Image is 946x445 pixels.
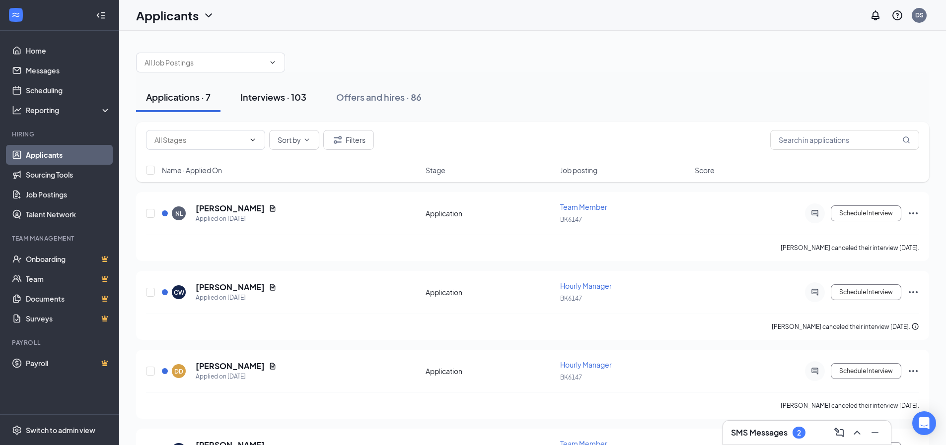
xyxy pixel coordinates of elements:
span: Stage [426,165,445,175]
a: Talent Network [26,204,111,224]
div: Application [426,208,554,218]
input: All Stages [154,134,245,145]
svg: ActiveChat [809,209,821,217]
div: NL [175,209,183,218]
a: Applicants [26,145,111,165]
div: Open Intercom Messenger [912,411,936,435]
button: Schedule Interview [831,284,901,300]
div: Applied on [DATE] [196,293,277,303]
svg: Notifications [870,9,881,21]
svg: Minimize [869,427,881,439]
span: Sort by [278,136,301,143]
svg: ChevronDown [303,136,311,144]
span: Score [695,165,715,175]
span: Name · Applied On [162,165,222,175]
svg: QuestionInfo [891,9,903,21]
div: Applications · 7 [146,91,211,103]
div: Team Management [12,234,109,243]
a: OnboardingCrown [26,249,111,269]
div: Reporting [26,105,111,115]
svg: ActiveChat [809,288,821,296]
div: Offers and hires · 86 [336,91,422,103]
button: ComposeMessage [831,425,847,441]
div: CW [174,288,184,297]
div: Switch to admin view [26,425,95,435]
h5: [PERSON_NAME] [196,203,265,214]
div: Payroll [12,338,109,347]
div: Hiring [12,130,109,138]
h3: SMS Messages [731,427,788,438]
svg: ComposeMessage [833,427,845,439]
a: DocumentsCrown [26,289,111,309]
svg: ActiveChat [809,367,821,375]
div: DS [915,11,924,19]
div: [PERSON_NAME] canceled their interview [DATE]. [772,322,919,332]
div: Application [426,287,554,297]
div: Application [426,366,554,376]
div: [PERSON_NAME] canceled their interview [DATE]. [781,243,919,253]
svg: MagnifyingGlass [902,136,910,144]
svg: Analysis [12,105,22,115]
svg: ChevronDown [249,136,257,144]
svg: Document [269,283,277,291]
button: Sort byChevronDown [269,130,319,150]
svg: ChevronDown [203,9,215,21]
button: Schedule Interview [831,205,901,221]
svg: Document [269,362,277,370]
div: Applied on [DATE] [196,372,277,381]
svg: Filter [332,134,344,146]
a: Messages [26,61,111,80]
a: Job Postings [26,185,111,204]
a: Sourcing Tools [26,165,111,185]
svg: Ellipses [907,365,919,377]
a: Home [26,41,111,61]
a: PayrollCrown [26,353,111,373]
span: BK6147 [560,295,582,302]
h5: [PERSON_NAME] [196,361,265,372]
span: Hourly Manager [560,281,612,290]
a: Scheduling [26,80,111,100]
div: Applied on [DATE] [196,214,277,224]
button: ChevronUp [849,425,865,441]
svg: ChevronUp [851,427,863,439]
h1: Applicants [136,7,199,24]
a: TeamCrown [26,269,111,289]
span: Team Member [560,202,607,211]
svg: Document [269,204,277,212]
svg: Settings [12,425,22,435]
div: [PERSON_NAME] canceled their interview [DATE]. [781,401,919,411]
span: Hourly Manager [560,360,612,369]
h5: [PERSON_NAME] [196,282,265,293]
svg: WorkstreamLogo [11,10,21,20]
svg: Ellipses [907,286,919,298]
div: 2 [797,429,801,437]
svg: Collapse [96,10,106,20]
button: Minimize [867,425,883,441]
span: Job posting [560,165,597,175]
input: Search in applications [770,130,919,150]
div: DD [174,367,183,376]
button: Filter Filters [323,130,374,150]
svg: Info [911,322,919,330]
svg: Ellipses [907,207,919,219]
div: Interviews · 103 [240,91,306,103]
span: BK6147 [560,216,582,223]
svg: ChevronDown [269,59,277,66]
input: All Job Postings [145,57,265,68]
span: BK6147 [560,374,582,381]
a: SurveysCrown [26,309,111,328]
button: Schedule Interview [831,363,901,379]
